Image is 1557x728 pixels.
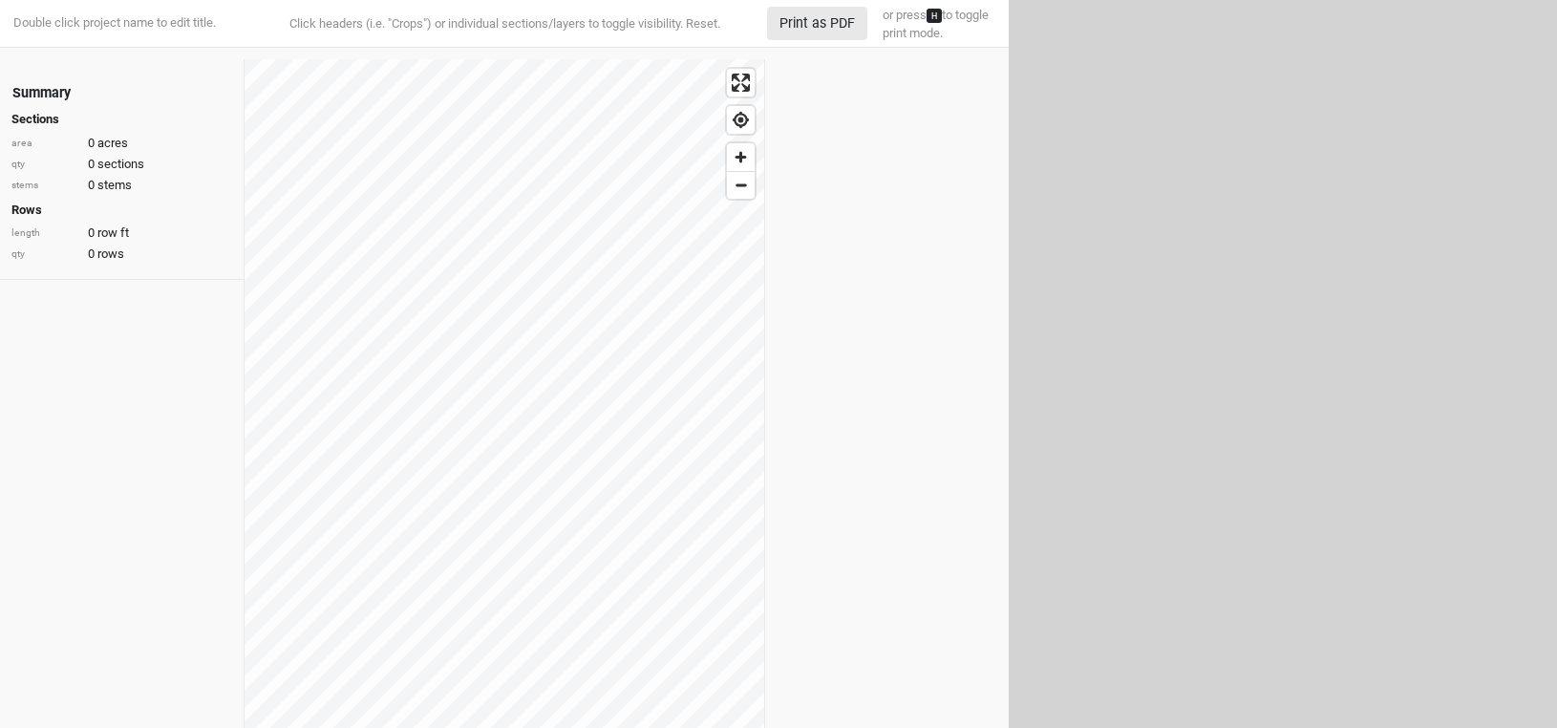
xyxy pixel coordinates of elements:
button: Find my location [727,106,755,134]
div: Summary [12,83,71,103]
div: 0 [11,246,232,263]
div: 0 [11,225,232,242]
button: Reset. [686,14,720,33]
span: sections [97,156,144,173]
span: row ft [97,225,129,242]
div: qty [11,247,78,262]
div: 0 [11,135,232,152]
span: Zoom out [727,172,755,199]
div: 0 [11,156,232,173]
span: rows [97,246,124,263]
div: Double click project name to edit title. [10,14,216,32]
span: acres [97,135,128,152]
span: stems [97,177,132,194]
button: Zoom in [727,143,755,171]
div: qty [11,158,78,172]
button: Enter fullscreen [727,69,755,96]
div: stems [11,179,78,193]
kbd: H [927,9,942,23]
button: Zoom out [727,171,755,199]
h4: Sections [11,112,232,127]
div: area [11,137,78,151]
h4: Rows [11,203,232,218]
button: Print as PDF [767,7,867,40]
div: length [11,226,78,241]
div: 0 [11,177,232,194]
div: Click headers (i.e. "Crops") or individual sections/layers to toggle visibility. [251,14,757,33]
